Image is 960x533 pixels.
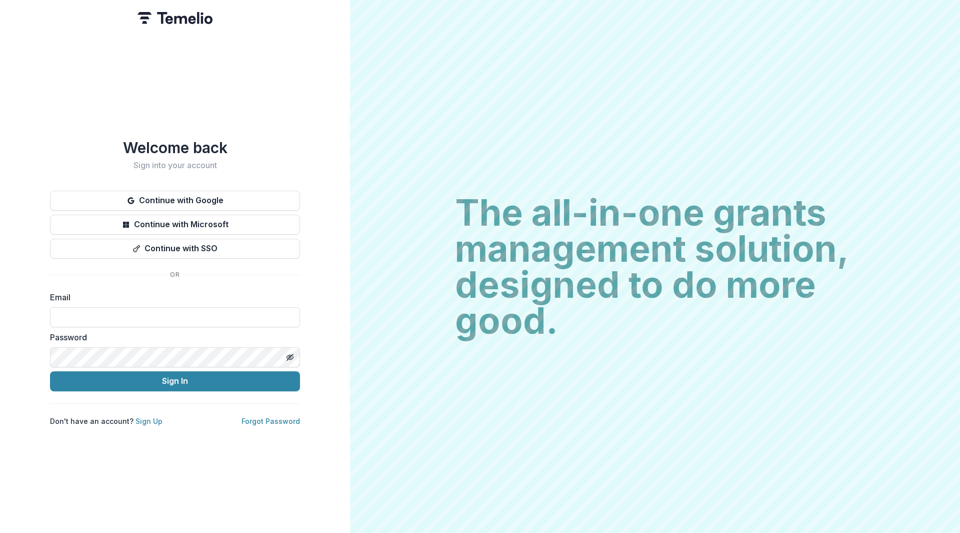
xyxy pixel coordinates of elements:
[50,331,294,343] label: Password
[282,349,298,365] button: Toggle password visibility
[137,12,212,24] img: Temelio
[50,291,294,303] label: Email
[50,191,300,211] button: Continue with Google
[50,139,300,157] h1: Welcome back
[50,416,162,426] p: Don't have an account?
[241,417,300,425] a: Forgot Password
[135,417,162,425] a: Sign Up
[50,161,300,170] h2: Sign into your account
[50,239,300,259] button: Continue with SSO
[50,215,300,235] button: Continue with Microsoft
[50,371,300,391] button: Sign In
